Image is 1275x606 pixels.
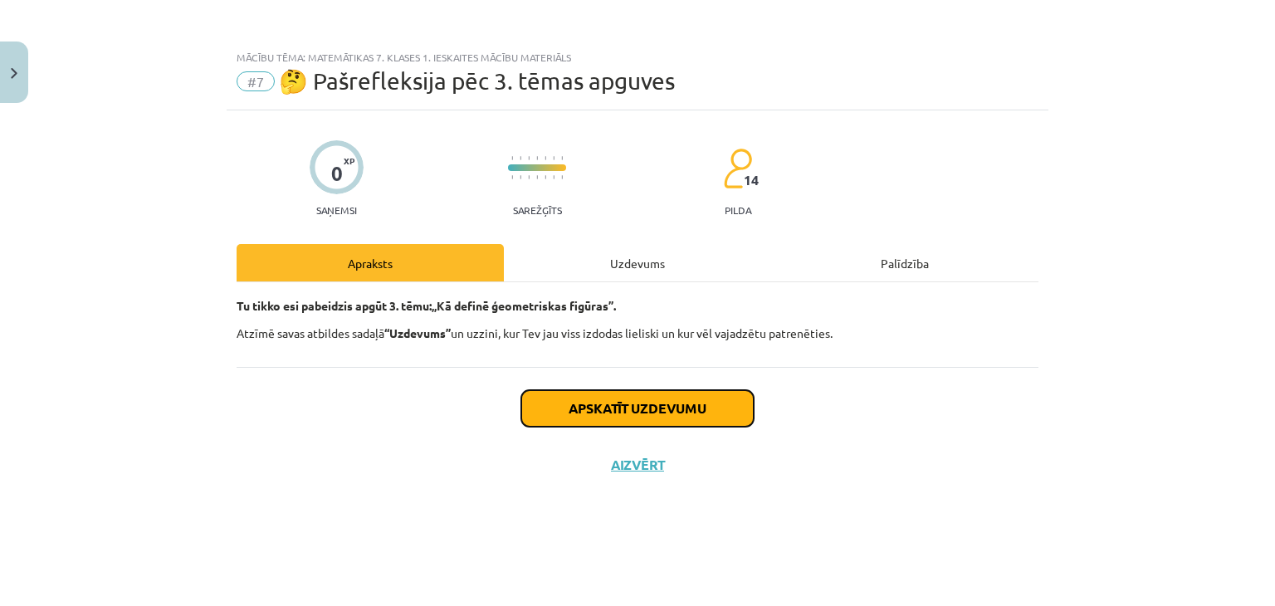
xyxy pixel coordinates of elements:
img: icon-short-line-57e1e144782c952c97e751825c79c345078a6d821885a25fce030b3d8c18986b.svg [561,156,563,160]
img: icon-short-line-57e1e144782c952c97e751825c79c345078a6d821885a25fce030b3d8c18986b.svg [545,156,546,160]
div: Mācību tēma: Matemātikas 7. klases 1. ieskaites mācību materiāls [237,51,1038,63]
img: icon-short-line-57e1e144782c952c97e751825c79c345078a6d821885a25fce030b3d8c18986b.svg [528,156,530,160]
p: Saņemsi [310,204,364,216]
strong: Tu tikko esi pabeidzis apgūt 3. tēmu: . [237,298,616,313]
button: Aizvērt [606,457,669,473]
img: icon-short-line-57e1e144782c952c97e751825c79c345078a6d821885a25fce030b3d8c18986b.svg [536,175,538,179]
button: Apskatīt uzdevumu [521,390,754,427]
img: icon-short-line-57e1e144782c952c97e751825c79c345078a6d821885a25fce030b3d8c18986b.svg [520,175,521,179]
div: Palīdzība [771,244,1038,281]
img: icon-short-line-57e1e144782c952c97e751825c79c345078a6d821885a25fce030b3d8c18986b.svg [553,175,554,179]
img: icon-close-lesson-0947bae3869378f0d4975bcd49f059093ad1ed9edebbc8119c70593378902aed.svg [11,68,17,79]
img: icon-short-line-57e1e144782c952c97e751825c79c345078a6d821885a25fce030b3d8c18986b.svg [520,156,521,160]
span: #7 [237,71,275,91]
p: Atzīmē savas atbildes sadaļā un uzzini, kur Tev jau viss izdodas lieliski un kur vēl vajadzētu pa... [237,325,1038,342]
img: icon-short-line-57e1e144782c952c97e751825c79c345078a6d821885a25fce030b3d8c18986b.svg [528,175,530,179]
p: Sarežģīts [513,204,562,216]
img: icon-short-line-57e1e144782c952c97e751825c79c345078a6d821885a25fce030b3d8c18986b.svg [536,156,538,160]
img: icon-short-line-57e1e144782c952c97e751825c79c345078a6d821885a25fce030b3d8c18986b.svg [511,156,513,160]
img: icon-short-line-57e1e144782c952c97e751825c79c345078a6d821885a25fce030b3d8c18986b.svg [545,175,546,179]
img: icon-short-line-57e1e144782c952c97e751825c79c345078a6d821885a25fce030b3d8c18986b.svg [553,156,554,160]
img: icon-short-line-57e1e144782c952c97e751825c79c345078a6d821885a25fce030b3d8c18986b.svg [511,175,513,179]
div: Uzdevums [504,244,771,281]
p: pilda [725,204,751,216]
img: icon-short-line-57e1e144782c952c97e751825c79c345078a6d821885a25fce030b3d8c18986b.svg [561,175,563,179]
span: 14 [744,173,759,188]
span: XP [344,156,354,165]
span: 🤔 Pašrefleksija pēc 3. tēmas apguves [279,67,675,95]
div: Apraksts [237,244,504,281]
img: students-c634bb4e5e11cddfef0936a35e636f08e4e9abd3cc4e673bd6f9a4125e45ecb1.svg [723,148,752,189]
div: 0 [331,162,343,185]
strong: „Kā definē ģeometriskas figūras” [432,298,613,313]
strong: “Uzdevums” [384,325,451,340]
